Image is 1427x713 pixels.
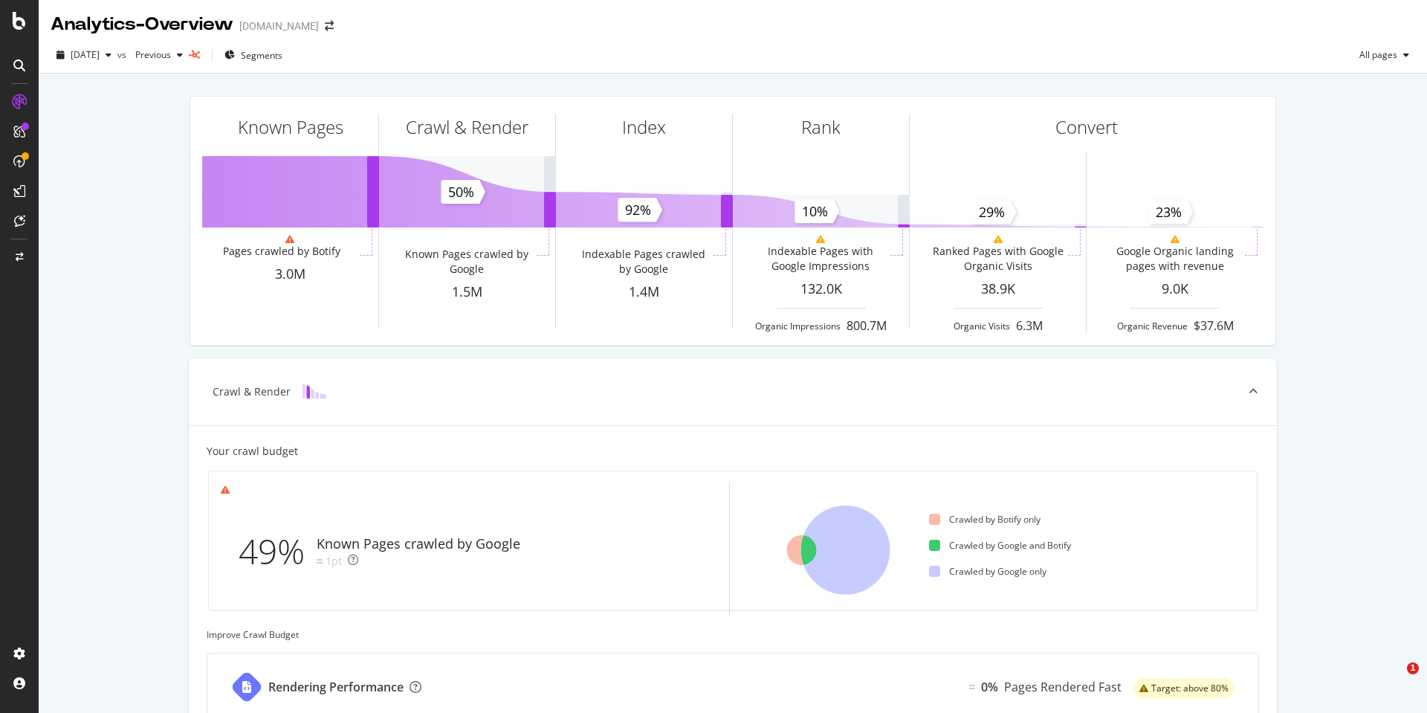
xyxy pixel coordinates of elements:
div: Known Pages [238,114,343,140]
div: Rendering Performance [268,679,404,696]
img: block-icon [302,384,326,399]
div: Analytics - Overview [51,12,233,37]
span: All pages [1353,48,1397,61]
button: [DATE] [51,43,117,67]
button: All pages [1353,43,1415,67]
div: Crawled by Botify only [929,513,1041,526]
span: Segments [241,49,282,62]
div: Known Pages crawled by Google [317,535,520,554]
div: arrow-right-arrow-left [325,21,334,31]
div: 0% [981,679,998,696]
div: 1pt [326,554,342,569]
div: [DOMAIN_NAME] [239,19,319,33]
span: 1 [1407,662,1419,674]
div: Your crawl budget [207,444,298,459]
div: 800.7M [847,317,887,335]
div: Indexable Pages crawled by Google [577,247,710,277]
div: 1.4M [556,283,732,302]
div: Crawl & Render [213,384,291,399]
div: Improve Crawl Budget [207,628,1259,641]
button: Previous [129,43,189,67]
div: 49% [239,527,317,576]
div: Organic Impressions [755,320,841,332]
img: Equal [317,559,323,564]
div: Rank [801,114,841,140]
img: Equal [969,685,975,689]
div: 3.0M [202,265,378,284]
button: Segments [219,43,288,67]
div: 132.0K [733,280,909,299]
span: 2025 Sep. 6th [71,48,100,61]
div: Pages Rendered Fast [1004,679,1122,696]
div: Index [622,114,666,140]
div: Indexable Pages with Google Impressions [754,244,887,274]
div: Crawled by Google and Botify [929,539,1071,552]
div: 1.5M [379,283,555,302]
span: Target: above 80% [1151,684,1229,693]
div: Known Pages crawled by Google [400,247,533,277]
div: Crawl & Render [406,114,528,140]
span: vs [117,48,129,61]
iframe: Intercom live chat [1376,662,1412,698]
span: Previous [129,48,171,61]
div: Pages crawled by Botify [223,244,340,259]
div: Crawled by Google only [929,565,1046,578]
div: warning label [1133,678,1235,699]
